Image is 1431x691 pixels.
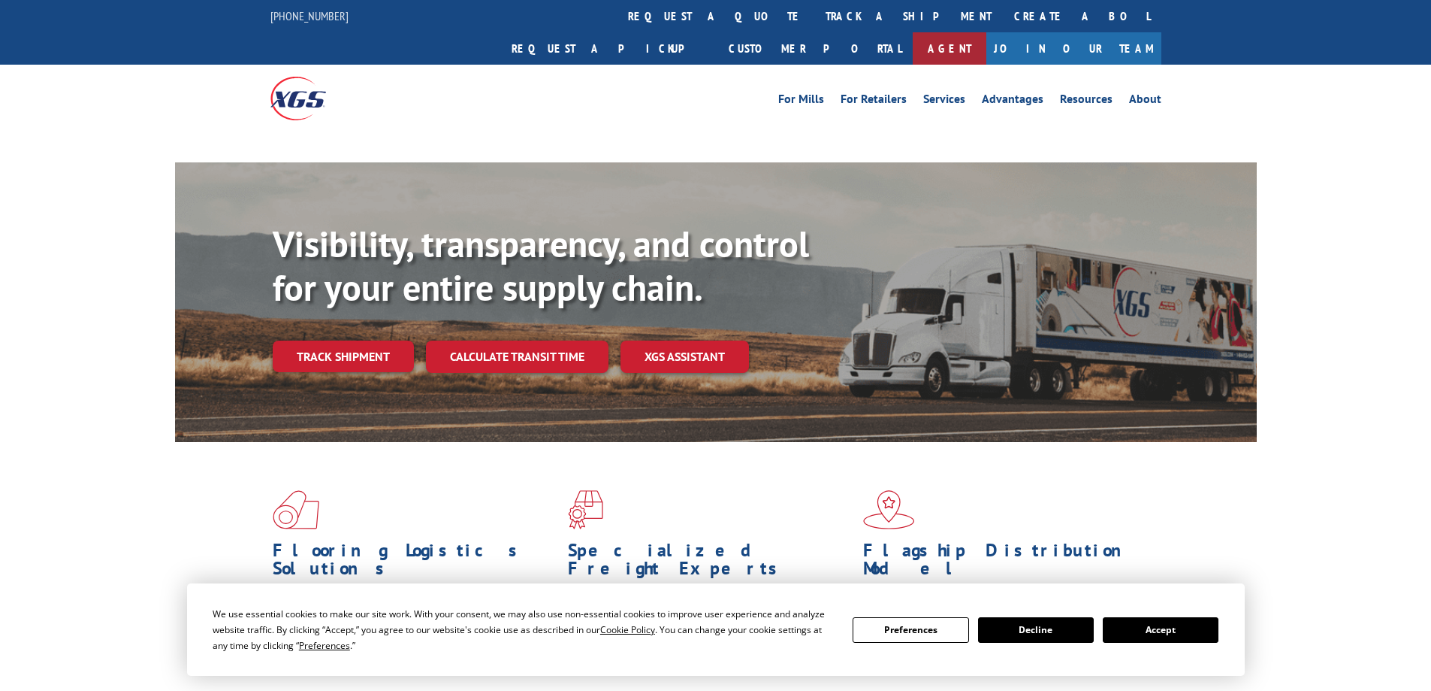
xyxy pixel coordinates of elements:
[426,341,608,373] a: Calculate transit time
[913,32,986,65] a: Agent
[187,583,1245,676] div: Cookie Consent Prompt
[982,93,1043,110] a: Advantages
[270,8,349,23] a: [PHONE_NUMBER]
[1129,93,1161,110] a: About
[841,93,907,110] a: For Retailers
[717,32,913,65] a: Customer Portal
[986,32,1161,65] a: Join Our Team
[978,617,1094,643] button: Decline
[500,32,717,65] a: Request a pickup
[863,490,915,529] img: xgs-icon-flagship-distribution-model-red
[273,490,319,529] img: xgs-icon-total-supply-chain-intelligence-red
[568,541,852,585] h1: Specialized Freight Experts
[273,220,809,311] b: Visibility, transparency, and control for your entire supply chain.
[778,93,824,110] a: For Mills
[1060,93,1112,110] a: Resources
[853,617,968,643] button: Preferences
[600,623,655,636] span: Cookie Policy
[273,341,414,372] a: Track shipment
[213,606,835,653] div: We use essential cookies to make our site work. With your consent, we may also use non-essential ...
[863,541,1147,585] h1: Flagship Distribution Model
[620,341,749,373] a: XGS ASSISTANT
[923,93,965,110] a: Services
[273,541,557,585] h1: Flooring Logistics Solutions
[1103,617,1218,643] button: Accept
[299,639,350,652] span: Preferences
[568,490,603,529] img: xgs-icon-focused-on-flooring-red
